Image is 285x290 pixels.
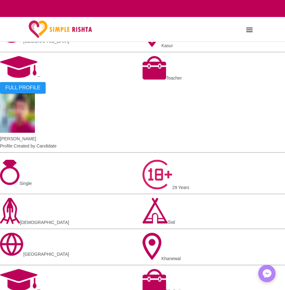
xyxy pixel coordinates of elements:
span: [GEOGRAPHIC_DATA] [23,252,69,257]
span: Kasur [161,43,173,48]
span: 29 Years [172,185,189,190]
span: Single [20,181,32,186]
img: Messenger [261,267,273,280]
span: Teacher [166,75,182,81]
span: Sial [168,220,175,225]
span: FULL PROFILE [5,85,40,91]
span: -- [37,74,40,79]
span: [DEMOGRAPHIC_DATA] [20,220,69,225]
span: Khanewal [161,256,181,261]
